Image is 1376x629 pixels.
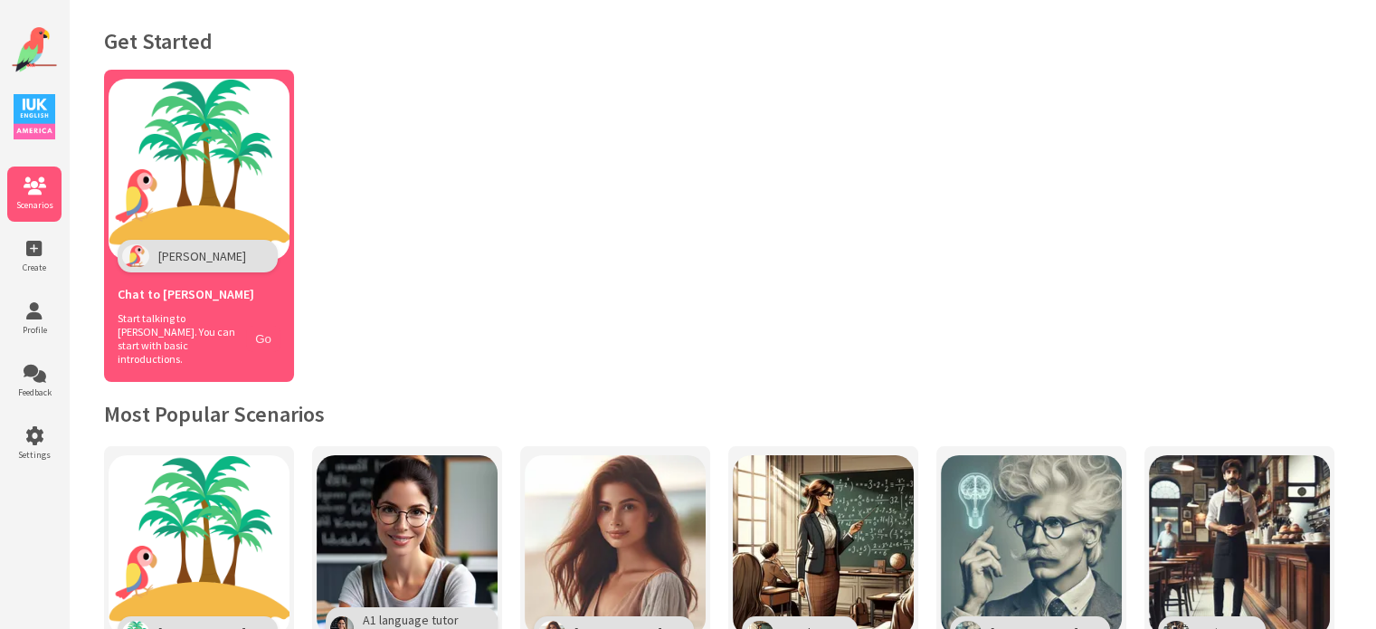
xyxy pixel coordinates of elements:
img: IUK Logo [14,94,55,139]
span: [PERSON_NAME] [158,248,246,264]
span: Feedback [7,386,62,398]
img: Chat with Polly [109,79,289,260]
span: Scenarios [7,199,62,211]
span: Start talking to [PERSON_NAME]. You can start with basic introductions. [118,311,237,366]
h1: Get Started [104,27,1340,55]
img: Polly [122,244,149,268]
span: Create [7,262,62,273]
span: Profile [7,324,62,336]
span: Settings [7,449,62,461]
button: Go [246,326,280,352]
h2: Most Popular Scenarios [104,400,1340,428]
img: Website Logo [12,27,57,72]
span: Chat to [PERSON_NAME] [118,286,254,302]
